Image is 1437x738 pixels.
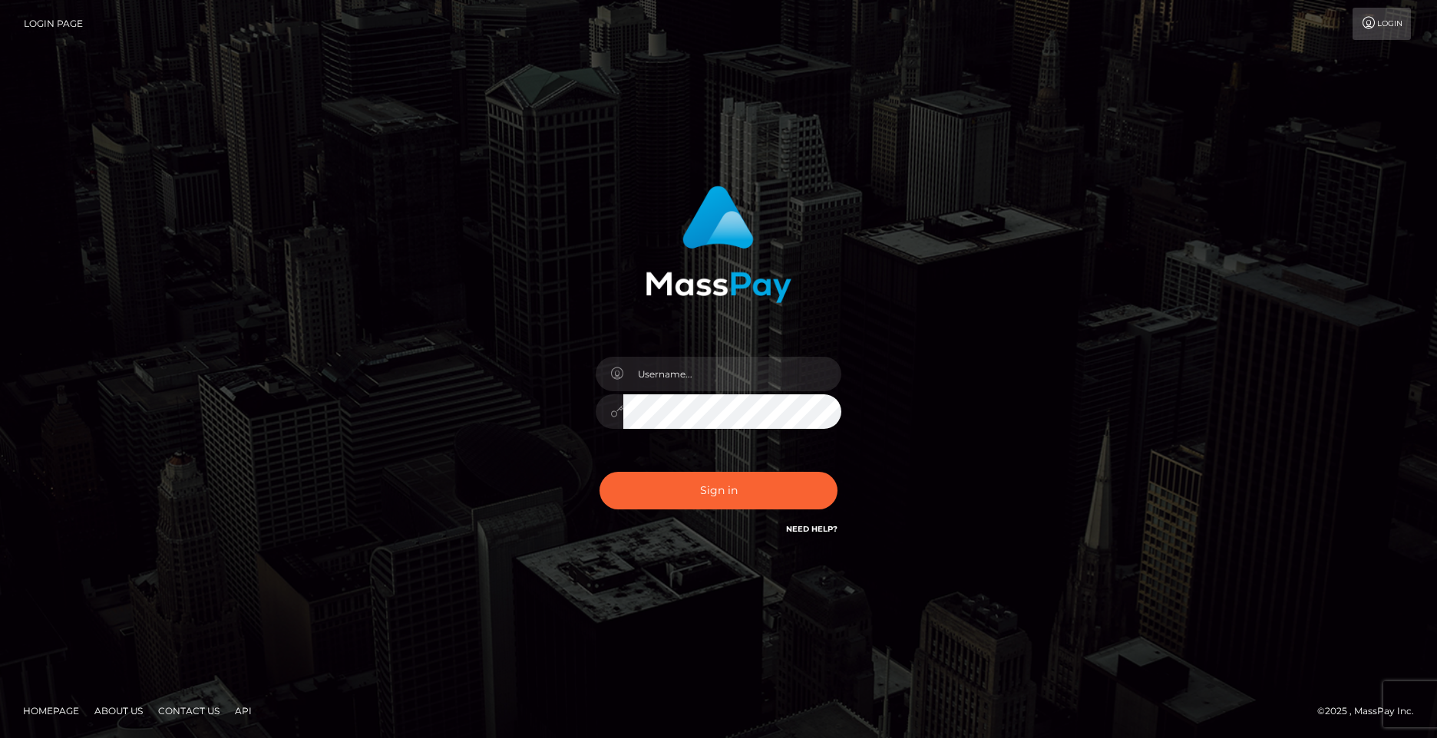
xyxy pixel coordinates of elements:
[1317,703,1425,720] div: © 2025 , MassPay Inc.
[17,699,85,723] a: Homepage
[786,524,837,534] a: Need Help?
[229,699,258,723] a: API
[24,8,83,40] a: Login Page
[1353,8,1411,40] a: Login
[88,699,149,723] a: About Us
[646,186,791,303] img: MassPay Login
[623,357,841,391] input: Username...
[152,699,226,723] a: Contact Us
[600,472,837,509] button: Sign in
